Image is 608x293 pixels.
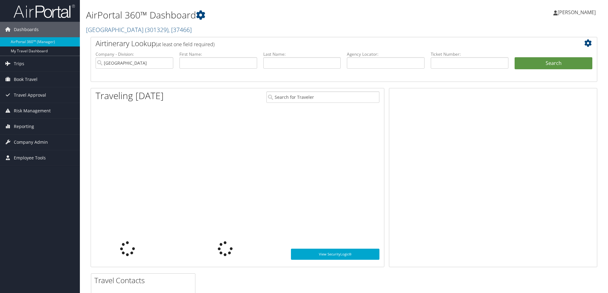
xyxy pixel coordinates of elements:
span: Employee Tools [14,150,46,166]
img: airportal-logo.png [14,4,75,18]
span: Book Travel [14,72,37,87]
span: Dashboards [14,22,39,37]
h1: AirPortal 360™ Dashboard [86,9,430,22]
span: , [ 37466 ] [168,26,192,34]
h1: Traveling [DATE] [96,89,164,102]
a: [GEOGRAPHIC_DATA] [86,26,192,34]
a: View SecurityLogic® [291,249,379,260]
span: Reporting [14,119,34,134]
span: (at least one field required) [156,41,214,48]
a: [PERSON_NAME] [553,3,602,22]
h2: Travel Contacts [94,275,195,286]
span: Trips [14,56,24,71]
label: First Name: [179,51,257,57]
span: ( 301329 ) [145,26,168,34]
span: Travel Approval [14,87,46,103]
span: Company Admin [14,134,48,150]
input: Search for Traveler [266,91,379,103]
label: Agency Locator: [347,51,425,57]
label: Company - Division: [96,51,173,57]
span: Risk Management [14,103,51,118]
span: [PERSON_NAME] [558,9,596,16]
label: Last Name: [263,51,341,57]
button: Search [515,57,592,70]
h2: Airtinerary Lookup [96,38,550,49]
label: Ticket Number: [431,51,508,57]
